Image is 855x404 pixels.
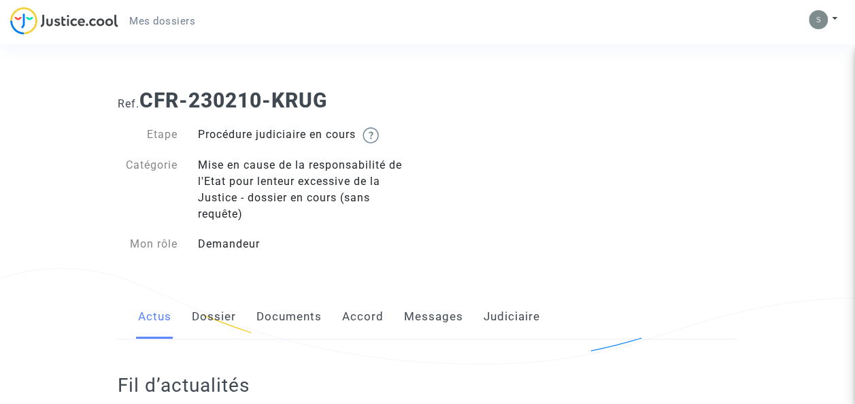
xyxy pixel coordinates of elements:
a: Judiciaire [484,294,540,339]
img: jc-logo.svg [10,7,118,35]
div: Demandeur [188,236,428,252]
a: Accord [342,294,384,339]
div: Mise en cause de la responsabilité de l'Etat pour lenteur excessive de la Justice - dossier en co... [188,157,428,222]
img: help.svg [363,127,379,144]
span: Ref. [118,97,139,110]
div: Etape [107,127,188,144]
b: CFR-230210-KRUG [139,88,327,112]
div: Catégorie [107,157,188,222]
img: 32bcc29fa0ee7aa63679091ee732d5a2 [809,10,828,29]
div: Mon rôle [107,236,188,252]
a: Documents [256,294,322,339]
a: Dossier [192,294,236,339]
a: Mes dossiers [118,11,206,31]
span: Mes dossiers [129,15,195,27]
h2: Fil d’actualités [118,373,490,397]
div: Procédure judiciaire en cours [188,127,428,144]
a: Actus [138,294,171,339]
a: Messages [404,294,463,339]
